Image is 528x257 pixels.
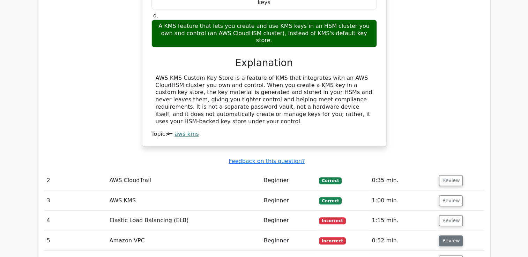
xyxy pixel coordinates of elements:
td: 3 [44,191,107,211]
span: Incorrect [319,237,346,244]
div: A KMS feature that lets you create and use KMS keys in an HSM cluster you own and control (an AWS... [151,20,377,47]
td: 1:15 min. [369,211,436,231]
button: Review [439,175,463,186]
td: AWS KMS [106,191,261,211]
td: Beginner [261,171,316,190]
td: Elastic Load Balancing (ELB) [106,211,261,231]
span: Incorrect [319,217,346,224]
td: Beginner [261,231,316,251]
td: 4 [44,211,107,231]
td: Beginner [261,191,316,211]
td: 5 [44,231,107,251]
td: Amazon VPC [106,231,261,251]
a: aws kms [174,131,199,137]
div: AWS KMS Custom Key Store is a feature of KMS that integrates with an AWS CloudHSM cluster you own... [156,75,373,125]
td: 1:00 min. [369,191,436,211]
a: Feedback on this question? [229,158,305,164]
h3: Explanation [156,57,373,69]
span: Correct [319,197,342,204]
td: 0:52 min. [369,231,436,251]
button: Review [439,195,463,206]
td: 2 [44,171,107,190]
button: Review [439,215,463,226]
button: Review [439,235,463,246]
div: Topic: [151,131,377,138]
td: AWS CloudTrail [106,171,261,190]
span: d. [153,12,158,19]
td: Beginner [261,211,316,231]
span: Correct [319,177,342,184]
td: 0:35 min. [369,171,436,190]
